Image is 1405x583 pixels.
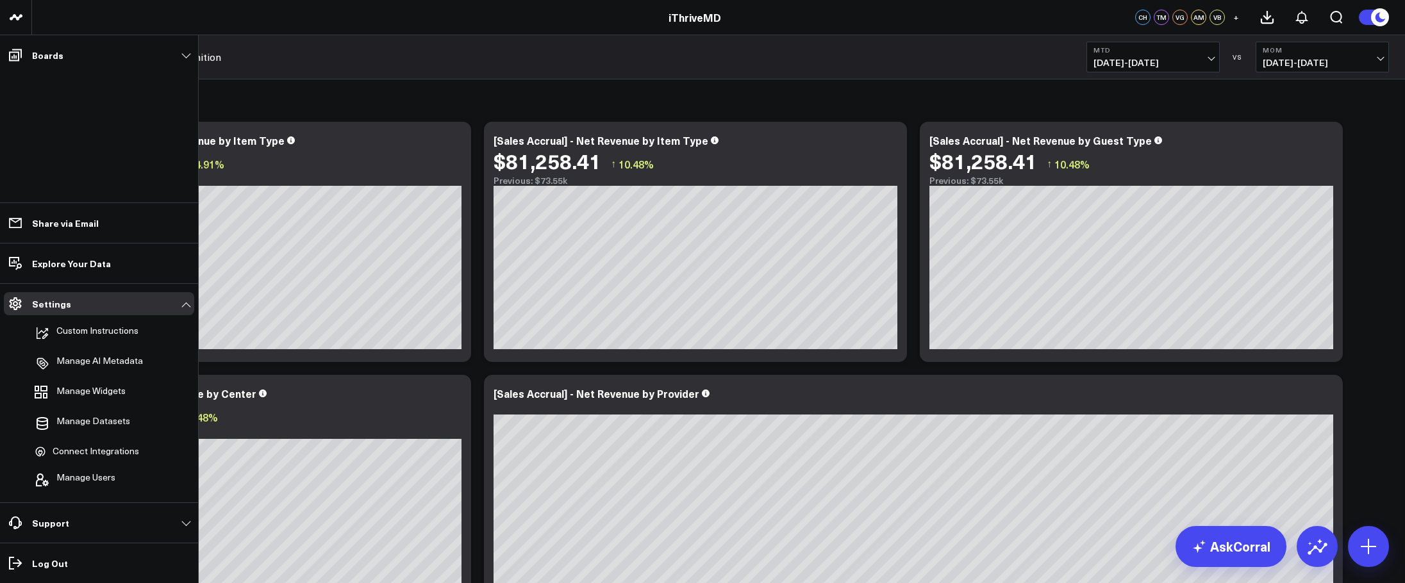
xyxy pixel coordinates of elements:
[1086,42,1220,72] button: MTD[DATE]-[DATE]
[929,133,1152,147] div: [Sales Accrual] - Net Revenue by Guest Type
[494,133,708,147] div: [Sales Accrual] - Net Revenue by Item Type
[56,472,115,488] span: Manage Users
[1210,10,1225,25] div: VB
[56,356,143,371] p: Manage AI Metadata
[1172,10,1188,25] div: VG
[1226,53,1249,61] div: VS
[32,299,71,309] p: Settings
[29,379,156,407] a: Manage Widgets
[32,218,99,228] p: Share via Email
[1154,10,1169,25] div: TM
[1135,10,1151,25] div: CH
[1093,46,1213,54] b: MTD
[1233,13,1239,22] span: +
[29,409,156,438] a: Manage Datasets
[32,518,69,528] p: Support
[195,157,224,171] span: 4.91%
[669,10,721,24] a: iThriveMD
[929,149,1037,172] div: $81,258.41
[29,439,156,464] a: Connect Integrations
[494,386,699,400] div: [Sales Accrual] - Net Revenue by Provider
[611,156,616,172] span: ↑
[929,176,1333,186] div: Previous: $73.55k
[32,258,111,268] p: Explore Your Data
[32,558,68,568] p: Log Out
[29,319,138,347] button: Custom Instructions
[1047,156,1052,172] span: ↑
[56,416,130,431] span: Manage Datasets
[1263,58,1382,68] span: [DATE] - [DATE]
[619,157,654,171] span: 10.48%
[1256,42,1389,72] button: MoM[DATE]-[DATE]
[1093,58,1213,68] span: [DATE] - [DATE]
[1191,10,1206,25] div: AM
[58,176,461,186] div: Previous: $147.36k
[32,50,63,60] p: Boards
[1054,157,1090,171] span: 10.48%
[183,410,218,424] span: 10.48%
[58,429,461,439] div: Previous: $73.55k
[1176,526,1286,567] a: AskCorral
[29,349,156,377] a: Manage AI Metadata
[56,325,138,341] p: Custom Instructions
[4,552,194,575] a: Log Out
[494,176,897,186] div: Previous: $73.55k
[1228,10,1243,25] button: +
[29,466,115,494] button: Manage Users
[494,149,601,172] div: $81,258.41
[56,386,126,401] span: Manage Widgets
[1263,46,1382,54] b: MoM
[53,446,139,457] span: Connect Integrations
